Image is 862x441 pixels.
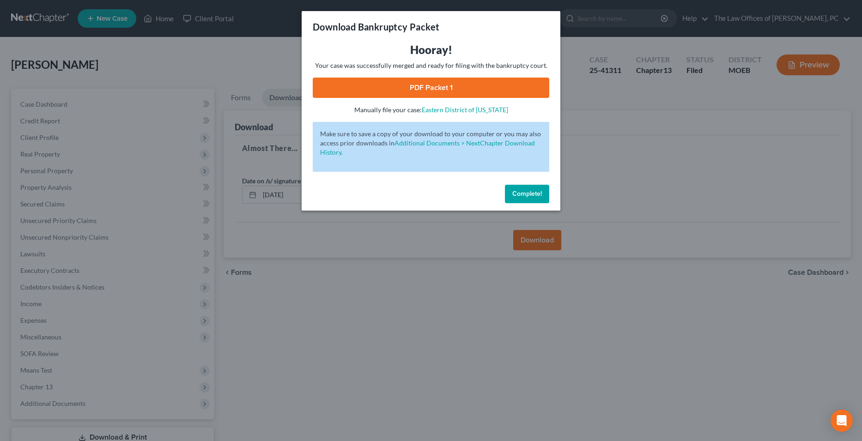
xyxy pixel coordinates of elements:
span: Complete! [512,190,542,198]
p: Manually file your case: [313,105,549,115]
div: Open Intercom Messenger [831,410,853,432]
p: Your case was successfully merged and ready for filing with the bankruptcy court. [313,61,549,70]
a: Additional Documents > NextChapter Download History. [320,139,535,156]
h3: Hooray! [313,42,549,57]
h3: Download Bankruptcy Packet [313,20,439,33]
a: Eastern District of [US_STATE] [422,106,508,114]
a: PDF Packet 1 [313,78,549,98]
p: Make sure to save a copy of your download to your computer or you may also access prior downloads in [320,129,542,157]
button: Complete! [505,185,549,203]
